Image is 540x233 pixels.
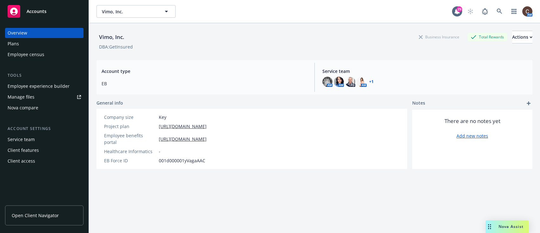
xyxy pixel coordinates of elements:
a: [URL][DOMAIN_NAME] [159,123,207,130]
span: Key [159,114,166,120]
a: Switch app [508,5,520,18]
a: Accounts [5,3,84,20]
div: Nova compare [8,103,38,113]
div: Client features [8,145,39,155]
div: 29 [456,6,462,12]
a: Start snowing [464,5,477,18]
div: Vimo, Inc. [96,33,127,41]
div: EB Force ID [104,157,156,164]
span: Open Client Navigator [12,212,59,219]
div: Employee benefits portal [104,132,156,146]
img: photo [322,77,332,87]
a: Nova compare [5,103,84,113]
span: Vimo, Inc. [102,8,157,15]
div: Manage files [8,92,34,102]
div: Company size [104,114,156,120]
a: Report a Bug [479,5,491,18]
div: Tools [5,72,84,79]
div: Service team [8,134,35,145]
div: Project plan [104,123,156,130]
div: Client access [8,156,35,166]
div: DBA: GetInsured [99,43,133,50]
a: [URL][DOMAIN_NAME] [159,136,207,142]
span: There are no notes yet [444,117,500,125]
div: Plans [8,39,19,49]
a: Add new notes [456,133,488,139]
span: Service team [322,68,528,74]
button: Nova Assist [486,220,529,233]
span: Nova Assist [499,224,524,229]
button: Vimo, Inc. [96,5,176,18]
a: Employee census [5,49,84,60]
div: Total Rewards [468,33,507,41]
span: 001d000001yVagaAAC [159,157,205,164]
img: photo [345,77,355,87]
div: Healthcare Informatics [104,148,156,155]
span: General info [96,100,123,106]
a: Service team [5,134,84,145]
div: Business Insurance [416,33,462,41]
a: Plans [5,39,84,49]
span: - [159,148,160,155]
img: photo [357,77,367,87]
a: +1 [369,80,374,84]
a: Manage files [5,92,84,102]
div: Overview [8,28,27,38]
a: Overview [5,28,84,38]
span: Account type [102,68,307,74]
div: Employee census [8,49,44,60]
span: Notes [412,100,425,107]
a: Employee experience builder [5,81,84,91]
div: Account settings [5,126,84,132]
span: EB [102,80,307,87]
a: Search [493,5,506,18]
a: add [525,100,532,107]
div: Employee experience builder [8,81,70,91]
span: Accounts [27,9,47,14]
a: Client features [5,145,84,155]
img: photo [522,6,532,16]
img: photo [334,77,344,87]
div: Drag to move [486,220,493,233]
a: Client access [5,156,84,166]
button: Actions [512,31,532,43]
